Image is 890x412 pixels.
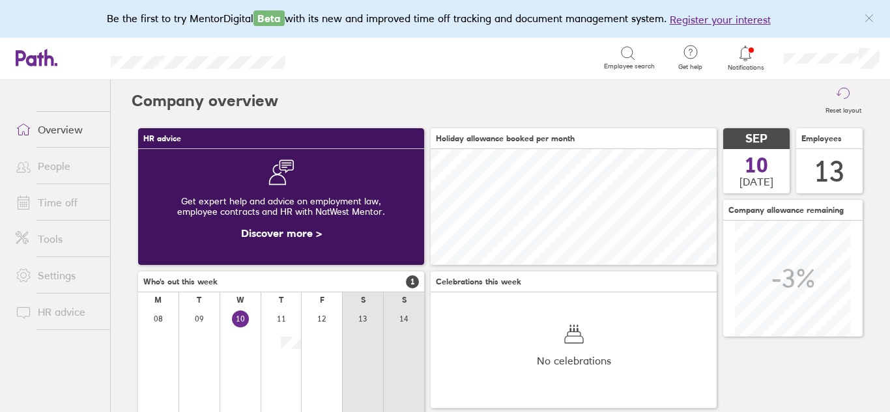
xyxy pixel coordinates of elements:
button: Register your interest [670,12,771,27]
a: Discover more > [241,227,322,240]
div: F [320,295,324,305]
a: People [5,153,110,179]
span: SEP [745,132,768,146]
button: Reset layout [818,80,869,122]
span: Who's out this week [143,277,218,286]
div: T [279,295,283,305]
span: Get help [669,63,711,71]
span: Employees [801,134,842,143]
span: Notifications [725,64,767,72]
div: Search [321,51,354,63]
div: 13 [814,155,845,188]
h2: Company overview [132,80,278,122]
span: Employee search [604,62,655,70]
div: Get expert help and advice on employment law, employee contracts and HR with NatWest Mentor. [149,185,414,227]
span: Holiday allowance booked per month [436,134,575,143]
div: W [237,295,244,305]
a: Tools [5,226,110,252]
span: [DATE] [739,176,773,187]
label: Reset layout [818,103,869,115]
div: Be the first to try MentorDigital with its new and improved time off tracking and document manage... [107,10,784,27]
div: T [197,295,201,305]
a: Notifications [725,44,767,72]
a: Overview [5,117,110,143]
div: S [361,295,366,305]
a: HR advice [5,299,110,325]
span: Company allowance remaining [728,206,844,215]
span: 10 [745,155,768,176]
div: M [154,295,162,305]
div: S [402,295,407,305]
a: Settings [5,262,110,288]
span: No celebrations [537,355,611,366]
span: 1 [406,275,419,288]
span: Beta [253,10,285,26]
span: Celebrations this week [436,277,521,286]
a: Time off [5,189,110,215]
span: HR advice [143,134,181,143]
